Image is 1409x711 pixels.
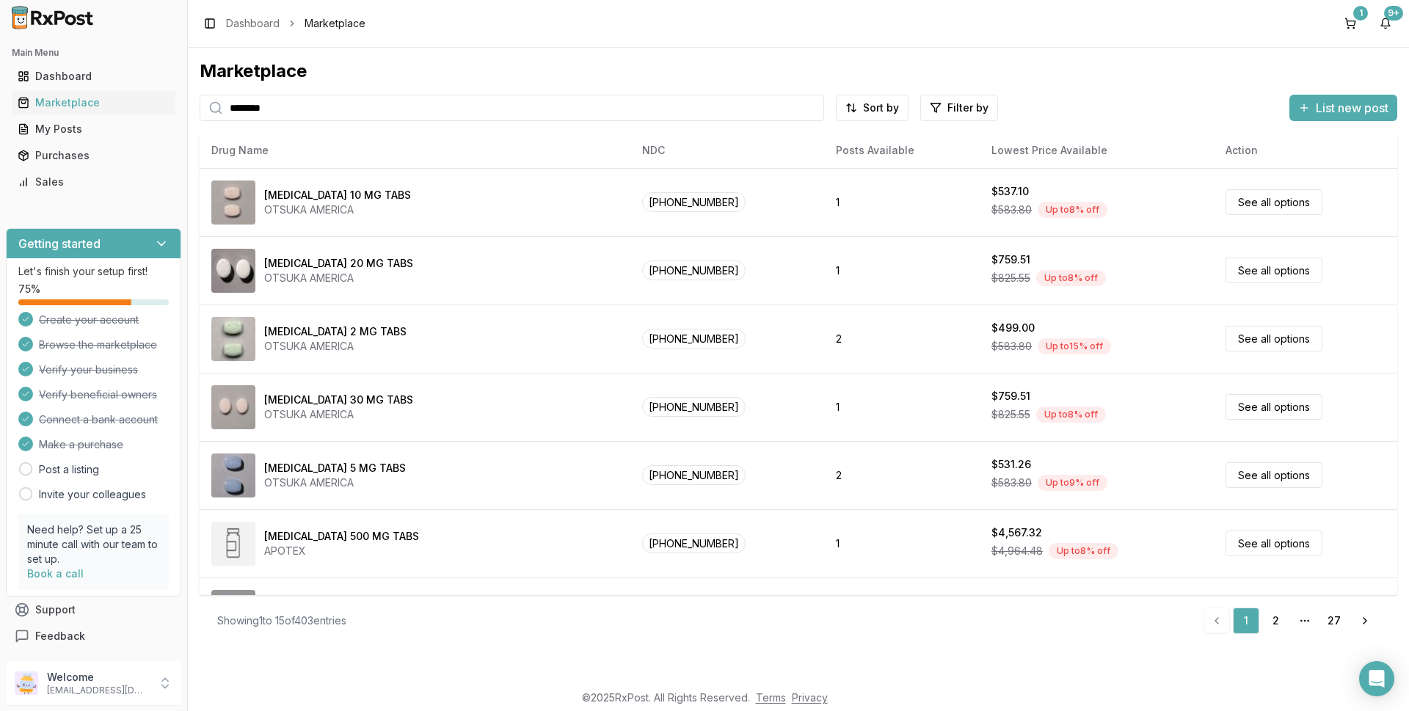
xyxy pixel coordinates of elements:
[1226,394,1322,420] a: See all options
[18,175,170,189] div: Sales
[18,264,169,279] p: Let's finish your setup first!
[991,271,1030,285] span: $825.55
[39,487,146,502] a: Invite your colleagues
[1384,6,1403,21] div: 9+
[1226,530,1322,556] a: See all options
[991,203,1032,217] span: $583.80
[264,271,413,285] div: OTSUKA AMERICA
[6,117,181,141] button: My Posts
[6,6,100,29] img: RxPost Logo
[1204,608,1380,634] nav: pagination
[991,525,1042,540] div: $4,567.32
[18,95,170,110] div: Marketplace
[39,437,123,452] span: Make a purchase
[1036,270,1106,286] div: Up to 8 % off
[12,169,175,195] a: Sales
[1339,12,1362,35] button: 1
[226,16,365,31] nav: breadcrumb
[1038,202,1107,218] div: Up to 8 % off
[991,544,1043,558] span: $4,964.48
[18,69,170,84] div: Dashboard
[1353,6,1368,21] div: 1
[264,407,413,422] div: OTSUKA AMERICA
[991,407,1030,422] span: $825.55
[991,252,1030,267] div: $759.51
[35,629,85,643] span: Feedback
[824,509,980,577] td: 1
[1226,189,1322,215] a: See all options
[642,465,746,485] span: [PHONE_NUMBER]
[264,339,407,354] div: OTSUKA AMERICA
[6,623,181,649] button: Feedback
[27,567,84,580] a: Book a call
[991,184,1029,199] div: $537.10
[991,457,1031,472] div: $531.26
[1350,608,1380,634] a: Go to next page
[226,16,280,31] a: Dashboard
[18,235,101,252] h3: Getting started
[12,142,175,169] a: Purchases
[211,453,255,497] img: Abilify 5 MG TABS
[1289,102,1397,117] a: List new post
[264,188,411,203] div: [MEDICAL_DATA] 10 MG TABS
[217,613,346,628] div: Showing 1 to 15 of 403 entries
[47,670,149,685] p: Welcome
[824,133,980,168] th: Posts Available
[39,338,157,352] span: Browse the marketplace
[200,133,630,168] th: Drug Name
[1289,95,1397,121] button: List new post
[211,249,255,293] img: Abilify 20 MG TABS
[211,317,255,361] img: Abilify 2 MG TABS
[642,397,746,417] span: [PHONE_NUMBER]
[264,529,419,544] div: [MEDICAL_DATA] 500 MG TABS
[1038,475,1107,491] div: Up to 9 % off
[47,685,149,696] p: [EMAIL_ADDRESS][DOMAIN_NAME]
[1262,608,1289,634] a: 2
[211,522,255,566] img: Abiraterone Acetate 500 MG TABS
[6,91,181,114] button: Marketplace
[991,389,1030,404] div: $759.51
[211,590,255,634] img: Admelog SoloStar 100 UNIT/ML SOPN
[920,95,998,121] button: Filter by
[756,691,786,704] a: Terms
[642,533,746,553] span: [PHONE_NUMBER]
[6,65,181,88] button: Dashboard
[264,461,406,475] div: [MEDICAL_DATA] 5 MG TABS
[991,321,1035,335] div: $499.00
[1226,326,1322,351] a: See all options
[6,170,181,194] button: Sales
[264,393,413,407] div: [MEDICAL_DATA] 30 MG TABS
[211,181,255,225] img: Abilify 10 MG TABS
[824,168,980,236] td: 1
[1321,608,1347,634] a: 27
[39,313,139,327] span: Create your account
[1226,258,1322,283] a: See all options
[947,101,989,115] span: Filter by
[1049,543,1118,559] div: Up to 8 % off
[39,412,158,427] span: Connect a bank account
[39,362,138,377] span: Verify your business
[642,192,746,212] span: [PHONE_NUMBER]
[12,63,175,90] a: Dashboard
[991,594,1030,608] div: $172.31
[12,90,175,116] a: Marketplace
[18,122,170,136] div: My Posts
[1233,608,1259,634] a: 1
[6,144,181,167] button: Purchases
[12,116,175,142] a: My Posts
[1374,12,1397,35] button: 9+
[211,385,255,429] img: Abilify 30 MG TABS
[27,522,160,566] p: Need help? Set up a 25 minute call with our team to set up.
[824,305,980,373] td: 2
[200,59,1397,83] div: Marketplace
[1316,99,1388,117] span: List new post
[6,597,181,623] button: Support
[630,133,824,168] th: NDC
[642,260,746,280] span: [PHONE_NUMBER]
[15,671,38,695] img: User avatar
[1038,338,1111,354] div: Up to 15 % off
[792,691,828,704] a: Privacy
[264,256,413,271] div: [MEDICAL_DATA] 20 MG TABS
[1214,133,1397,168] th: Action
